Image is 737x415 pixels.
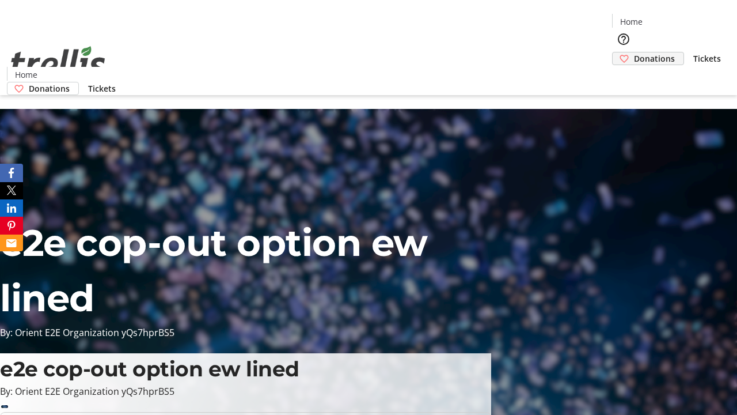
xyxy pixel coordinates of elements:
button: Help [612,28,635,51]
span: Tickets [693,52,721,65]
span: Tickets [88,82,116,95]
span: Donations [29,82,70,95]
a: Home [613,16,649,28]
img: Orient E2E Organization yQs7hprBS5's Logo [7,33,109,91]
a: Tickets [684,52,730,65]
button: Cart [612,65,635,88]
span: Home [620,16,643,28]
a: Tickets [79,82,125,95]
a: Home [7,69,44,81]
span: Donations [634,52,675,65]
a: Donations [7,82,79,95]
a: Donations [612,52,684,65]
span: Home [15,69,37,81]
